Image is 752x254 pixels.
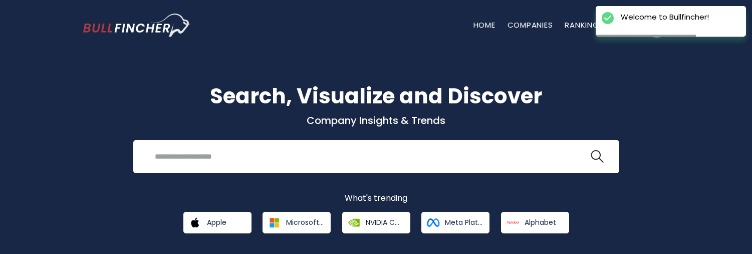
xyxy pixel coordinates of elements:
p: What's trending [83,193,669,204]
span: Microsoft Corporation [286,218,324,227]
span: Apple [207,218,226,227]
a: Home [473,20,495,30]
a: Microsoft Corporation [263,212,331,233]
h1: Search, Visualize and Discover [83,80,669,112]
a: Companies [508,20,553,30]
div: Welcome to Bullfincher! [621,12,709,22]
p: Company Insights & Trends [83,114,669,127]
a: Ranking [565,20,599,30]
img: bullfincher logo [83,14,191,37]
img: search icon [591,150,604,163]
span: Meta Platforms [445,218,482,227]
span: Alphabet [525,218,556,227]
a: Alphabet [501,212,569,233]
a: Apple [183,212,252,233]
a: Go to homepage [83,14,191,37]
a: Meta Platforms [421,212,489,233]
span: NVIDIA Corporation [366,218,403,227]
a: NVIDIA Corporation [342,212,410,233]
